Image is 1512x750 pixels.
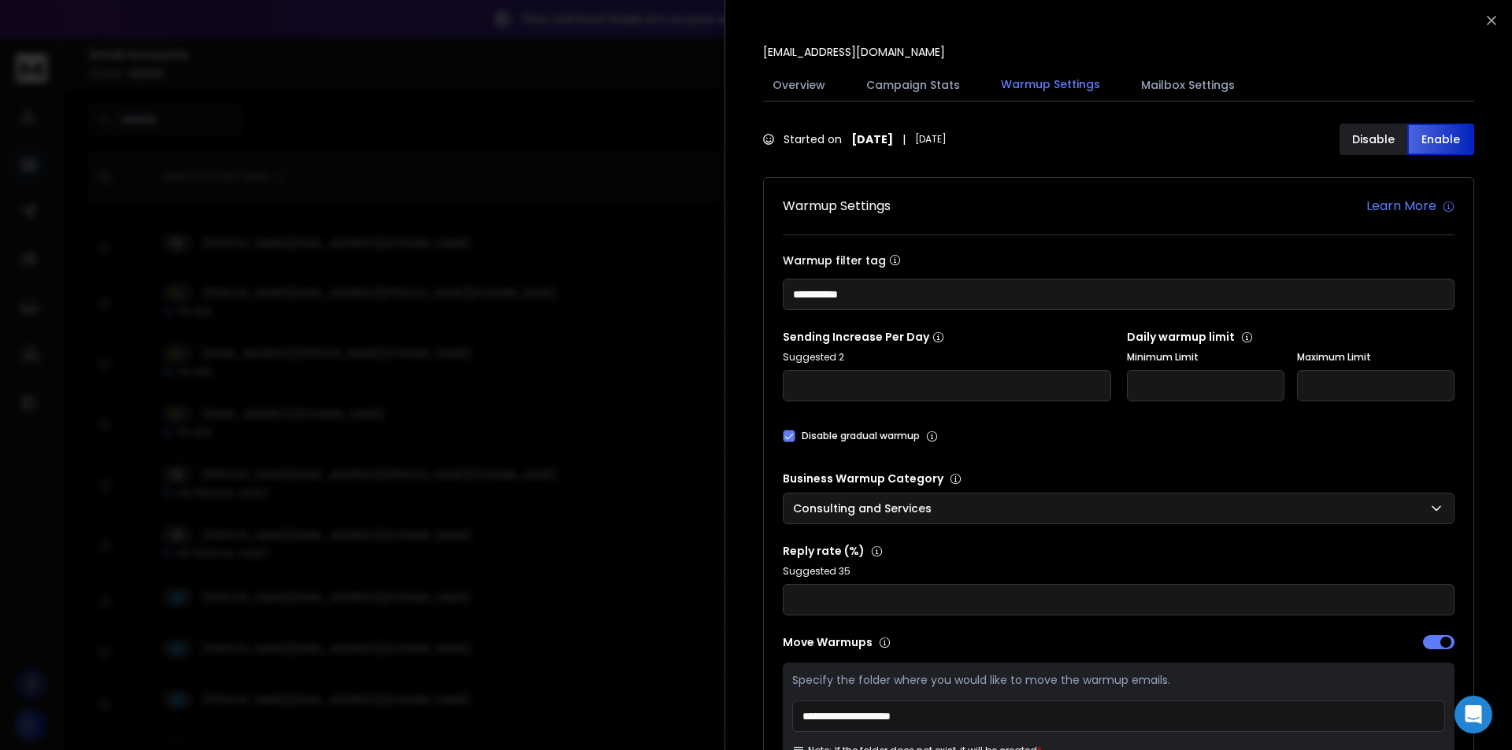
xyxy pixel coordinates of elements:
[793,501,938,516] p: Consulting and Services
[1127,351,1284,364] label: Minimum Limit
[783,565,1455,578] p: Suggested 35
[792,672,1445,688] p: Specify the folder where you would like to move the warmup emails.
[1132,68,1244,102] button: Mailbox Settings
[902,131,906,147] span: |
[783,634,1114,650] p: Move Warmups
[857,68,969,102] button: Campaign Stats
[851,131,893,147] strong: [DATE]
[783,197,891,216] h1: Warmup Settings
[1407,124,1475,155] button: Enable
[783,543,1455,559] p: Reply rate (%)
[783,329,1111,345] p: Sending Increase Per Day
[1366,197,1455,216] a: Learn More
[763,131,947,147] div: Started on
[1340,124,1407,155] button: Disable
[1297,351,1455,364] label: Maximum Limit
[783,254,1455,266] label: Warmup filter tag
[915,133,947,146] span: [DATE]
[1455,696,1492,733] div: Open Intercom Messenger
[763,44,945,60] p: [EMAIL_ADDRESS][DOMAIN_NAME]
[1340,124,1474,155] button: DisableEnable
[802,430,920,442] label: Disable gradual warmup
[783,471,1455,486] p: Business Warmup Category
[991,67,1110,103] button: Warmup Settings
[763,68,835,102] button: Overview
[783,351,1111,364] p: Suggested 2
[1127,329,1455,345] p: Daily warmup limit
